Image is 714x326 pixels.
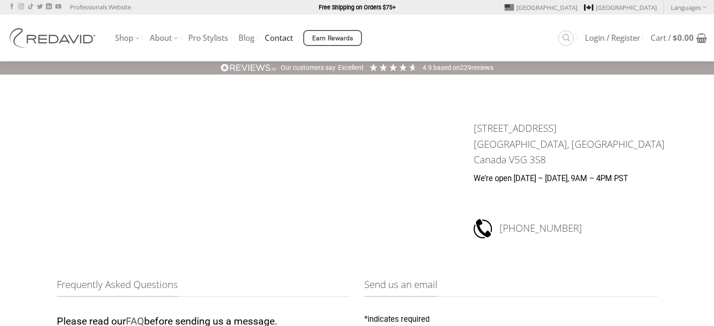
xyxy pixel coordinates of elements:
[422,64,433,71] span: 4.9
[57,277,178,297] span: Frequently Asked Questions
[9,4,15,10] a: Follow on Facebook
[433,64,460,71] span: Based on
[673,32,694,43] bdi: 0.00
[37,4,43,10] a: Follow on Twitter
[364,277,438,297] span: Send us an email
[471,64,493,71] span: reviews
[584,0,657,15] a: [GEOGRAPHIC_DATA]
[221,63,276,72] img: REVIEWS.io
[7,28,101,48] img: REDAVID Salon Products | United States
[265,30,293,46] a: Contact
[338,63,364,73] div: Excellent
[460,64,471,71] span: 229
[474,173,669,185] p: We’re open [DATE] – [DATE], 9AM – 4PM PST
[369,62,418,72] div: 4.91 Stars
[671,0,707,14] a: Languages
[673,32,677,43] span: $
[303,30,362,46] a: Earn Rewards
[364,313,658,326] div: indicates required
[188,30,228,46] a: Pro Stylists
[558,30,574,46] a: Search
[505,0,577,15] a: [GEOGRAPHIC_DATA]
[474,121,669,167] h3: [STREET_ADDRESS] [GEOGRAPHIC_DATA], [GEOGRAPHIC_DATA] Canada V5G 3S8
[238,30,254,46] a: Blog
[499,218,669,239] h3: [PHONE_NUMBER]
[150,29,178,47] a: About
[281,63,336,73] div: Our customers say
[651,28,707,48] a: Cart / $0.00
[28,4,33,10] a: Follow on TikTok
[46,4,52,10] a: Follow on LinkedIn
[319,4,396,11] strong: Free Shipping on Orders $75+
[585,30,640,46] a: Login / Register
[115,29,139,47] a: Shop
[55,4,61,10] a: Follow on YouTube
[312,33,353,44] span: Earn Rewards
[651,34,694,42] span: Cart /
[18,4,24,10] a: Follow on Instagram
[585,34,640,42] span: Login / Register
